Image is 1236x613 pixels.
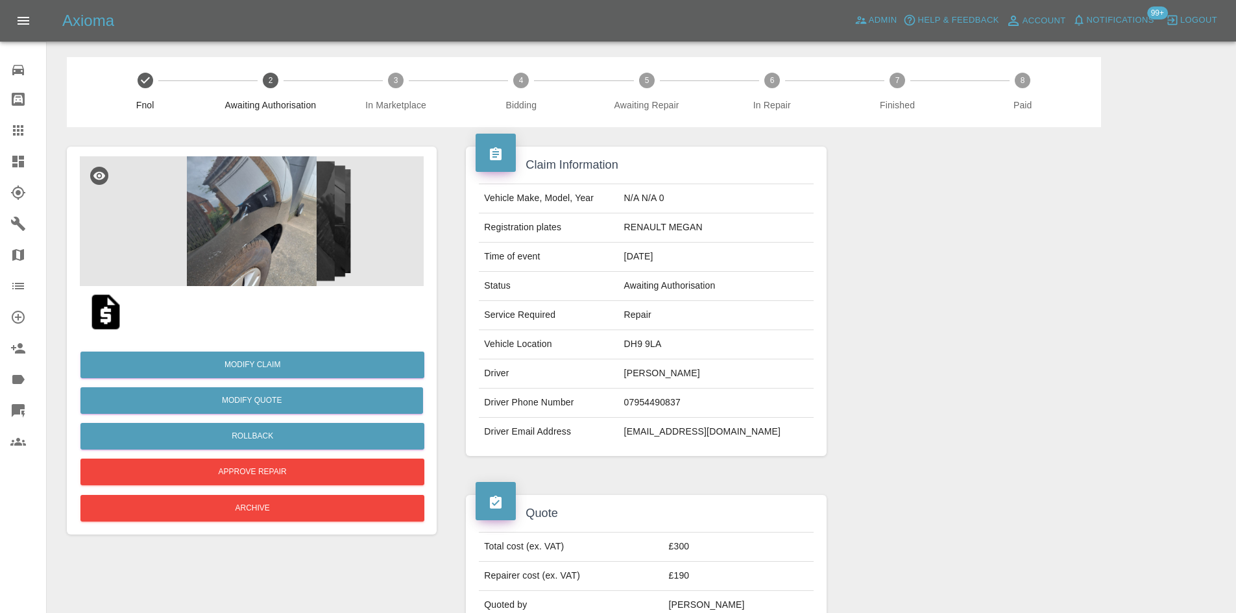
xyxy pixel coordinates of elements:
[1023,14,1066,29] span: Account
[1002,10,1069,31] a: Account
[62,10,114,31] h5: Axioma
[80,352,424,378] a: Modify Claim
[479,184,618,213] td: Vehicle Make, Model, Year
[900,10,1002,30] button: Help & Feedback
[619,243,814,272] td: [DATE]
[619,389,814,418] td: 07954490837
[80,423,424,450] button: Rollback
[664,562,814,591] td: £190
[917,13,999,28] span: Help & Feedback
[479,418,618,446] td: Driver Email Address
[394,76,398,85] text: 3
[476,156,816,174] h4: Claim Information
[619,184,814,213] td: N/A N/A 0
[589,99,704,112] span: Awaiting Repair
[895,76,900,85] text: 7
[840,99,954,112] span: Finished
[619,272,814,301] td: Awaiting Authorisation
[476,505,816,522] h4: Quote
[479,359,618,389] td: Driver
[769,76,774,85] text: 6
[644,76,649,85] text: 5
[869,13,897,28] span: Admin
[479,213,618,243] td: Registration plates
[80,387,423,414] button: Modify Quote
[664,533,814,562] td: £300
[338,99,453,112] span: In Marketplace
[80,156,424,286] img: 0fb509b7-92db-4bf5-b5da-ad6b5e9d04ce
[851,10,901,30] a: Admin
[619,301,814,330] td: Repair
[8,5,39,36] button: Open drawer
[1180,13,1217,28] span: Logout
[1087,13,1154,28] span: Notifications
[619,330,814,359] td: DH9 9LA
[1163,10,1220,30] button: Logout
[464,99,579,112] span: Bidding
[619,359,814,389] td: [PERSON_NAME]
[619,418,814,446] td: [EMAIL_ADDRESS][DOMAIN_NAME]
[479,533,663,562] td: Total cost (ex. VAT)
[479,389,618,418] td: Driver Phone Number
[85,291,127,333] img: qt_1RytfuA4aDea5wMjHCMhJe2L
[269,76,273,85] text: 2
[479,243,618,272] td: Time of event
[965,99,1080,112] span: Paid
[88,99,202,112] span: Fnol
[1021,76,1025,85] text: 8
[1069,10,1157,30] button: Notifications
[80,495,424,522] button: Archive
[714,99,829,112] span: In Repair
[479,272,618,301] td: Status
[519,76,524,85] text: 4
[479,330,618,359] td: Vehicle Location
[213,99,328,112] span: Awaiting Authorisation
[479,562,663,591] td: Repairer cost (ex. VAT)
[1147,6,1168,19] span: 99+
[80,459,424,485] button: Approve Repair
[619,213,814,243] td: RENAULT MEGAN
[479,301,618,330] td: Service Required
